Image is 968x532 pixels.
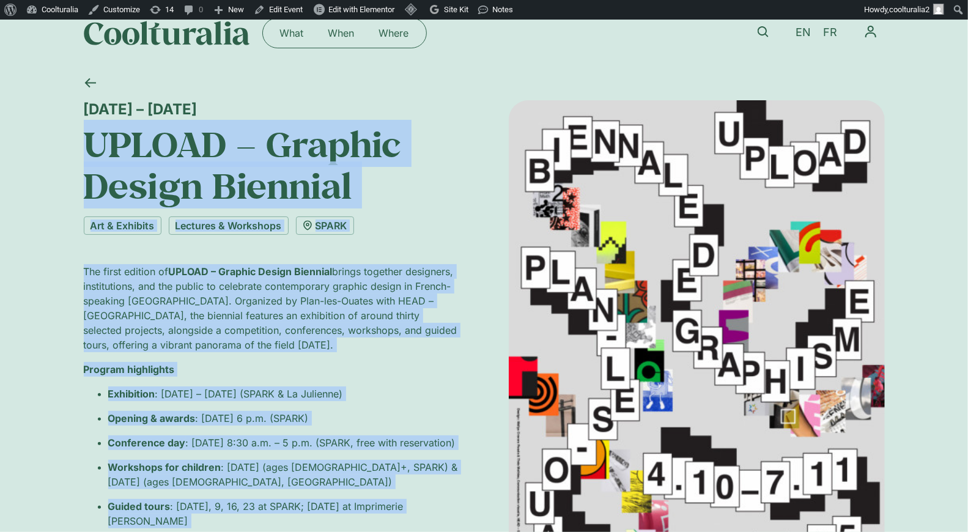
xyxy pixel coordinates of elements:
a: SPARK [296,216,354,235]
a: What [268,23,316,43]
strong: Program highlights [84,363,175,375]
strong: Opening & awards [108,412,196,424]
p: : [DATE] 8:30 a.m. – 5 p.m. (SPARK, free with reservation) [108,435,460,450]
span: FR [823,26,837,39]
strong: Guided tours [108,500,171,512]
strong: Exhibition [108,388,155,400]
span: EN [796,26,811,39]
span: Site Kit [444,5,468,14]
p: : [DATE] – [DATE] (SPARK & La Julienne) [108,386,460,401]
strong: Conference day [108,437,186,449]
button: Menu Toggle [857,18,885,46]
p: : [DATE], 9, 16, 23 at SPARK; [DATE] at Imprimerie [PERSON_NAME] [108,499,460,528]
span: Edit with Elementor [328,5,394,14]
p: : [DATE] (ages [DEMOGRAPHIC_DATA]+, SPARK) & [DATE] (ages [DEMOGRAPHIC_DATA], [GEOGRAPHIC_DATA]) [108,460,460,489]
a: FR [817,24,843,42]
p: : [DATE] 6 p.m. (SPARK) [108,411,460,426]
strong: UPLOAD – Graphic Design Biennial [169,265,333,278]
span: coolturalia2 [889,5,929,14]
nav: Menu [268,23,421,43]
a: Where [367,23,421,43]
a: When [316,23,367,43]
h1: UPLOAD – Graphic Design Biennial [84,123,460,207]
a: EN [789,24,817,42]
a: Lectures & Workshops [169,216,289,235]
strong: Workshops for children [108,461,221,473]
div: [DATE] – [DATE] [84,100,460,118]
p: The first edition of brings together designers, institutions, and the public to celebrate contemp... [84,264,460,352]
nav: Menu [857,18,885,46]
a: Art & Exhibits [84,216,161,235]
